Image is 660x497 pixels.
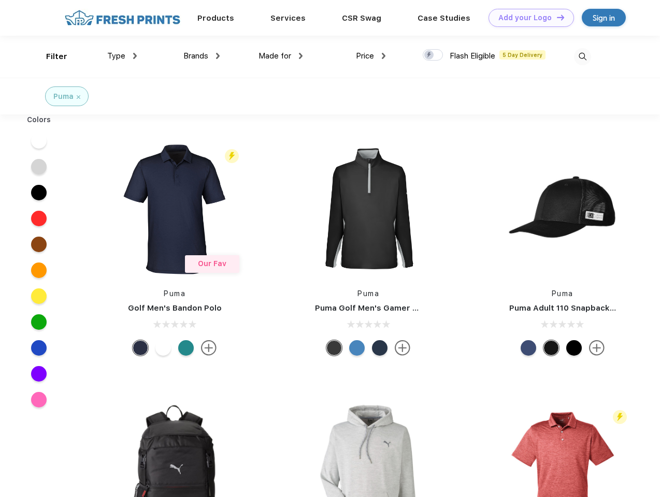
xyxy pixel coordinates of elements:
div: Sign in [593,12,615,24]
div: Pma Blk with Pma Blk [543,340,559,356]
img: more.svg [395,340,410,356]
div: Pma Blk Pma Blk [566,340,582,356]
div: Filter [46,51,67,63]
span: Type [107,51,125,61]
div: Colors [19,114,59,125]
img: func=resize&h=266 [494,140,632,278]
div: Bright White [155,340,171,356]
img: func=resize&h=266 [299,140,437,278]
img: dropdown.png [382,53,385,59]
a: Puma [164,289,185,298]
img: dropdown.png [216,53,220,59]
a: Golf Men's Bandon Polo [128,303,222,313]
span: 5 Day Delivery [499,50,546,60]
div: Peacoat Qut Shd [521,340,536,356]
img: DT [557,14,564,20]
img: filter_cancel.svg [77,95,80,99]
a: CSR Swag [342,13,381,23]
a: Sign in [582,9,626,26]
img: more.svg [201,340,217,356]
span: Made for [259,51,291,61]
a: Puma [552,289,573,298]
div: Bright Cobalt [349,340,365,356]
span: Price [356,51,374,61]
a: Products [197,13,234,23]
span: Our Fav [198,259,226,268]
img: flash_active_toggle.svg [225,149,239,163]
div: Puma [53,91,74,102]
a: Puma Golf Men's Gamer Golf Quarter-Zip [315,303,479,313]
img: func=resize&h=266 [106,140,243,278]
img: fo%20logo%202.webp [62,9,183,27]
div: Navy Blazer [372,340,388,356]
img: dropdown.png [133,53,137,59]
span: Brands [183,51,208,61]
img: desktop_search.svg [574,48,591,65]
img: dropdown.png [299,53,303,59]
img: more.svg [589,340,605,356]
img: flash_active_toggle.svg [613,410,627,424]
a: Services [270,13,306,23]
a: Puma [357,289,379,298]
div: Green Lagoon [178,340,194,356]
div: Navy Blazer [133,340,148,356]
div: Add your Logo [498,13,552,22]
div: Puma Black [326,340,342,356]
span: Flash Eligible [450,51,495,61]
